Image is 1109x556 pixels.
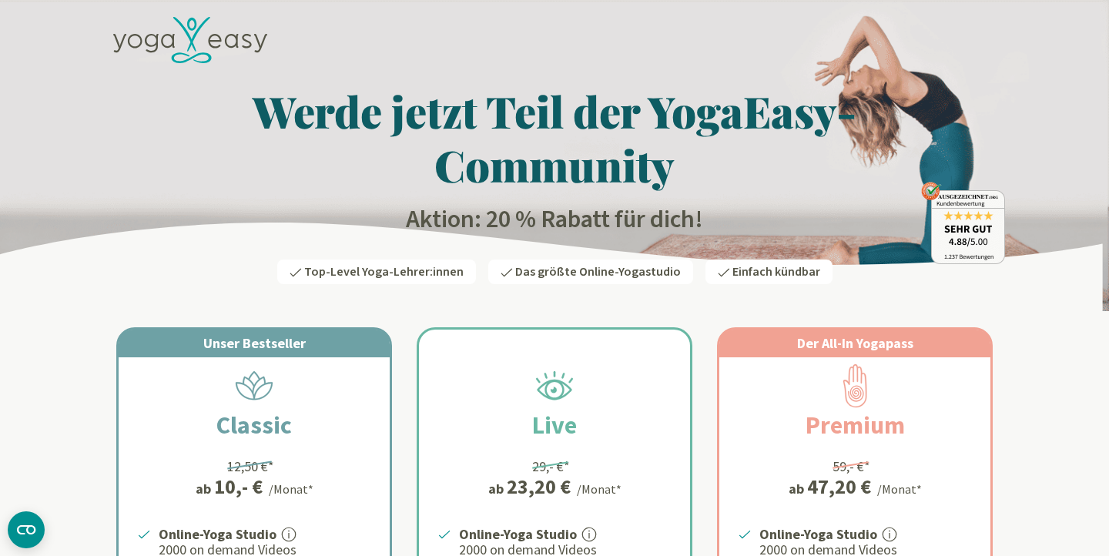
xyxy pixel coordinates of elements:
button: CMP-Widget öffnen [8,511,45,548]
h2: Classic [179,407,329,444]
div: /Monat* [577,480,622,498]
img: ausgezeichnet_badge.png [921,182,1005,264]
span: ab [789,478,807,499]
span: Der All-In Yogapass [797,334,913,352]
h2: Aktion: 20 % Rabatt für dich! [104,204,1005,235]
span: ab [488,478,507,499]
strong: Online-Yoga Studio [459,525,577,543]
div: 29,- €* [532,456,570,477]
div: 12,50 €* [227,456,274,477]
div: 59,- €* [833,456,870,477]
h1: Werde jetzt Teil der YogaEasy-Community [104,84,1005,192]
strong: Online-Yoga Studio [759,525,877,543]
span: Das größte Online-Yogastudio [515,263,681,280]
strong: Online-Yoga Studio [159,525,276,543]
div: 47,20 € [807,477,871,497]
span: Unser Bestseller [203,334,306,352]
span: ab [196,478,214,499]
h2: Live [495,407,614,444]
div: 10,- € [214,477,263,497]
h2: Premium [769,407,942,444]
div: 23,20 € [507,477,571,497]
span: Top-Level Yoga-Lehrer:innen [304,263,464,280]
div: /Monat* [877,480,922,498]
div: /Monat* [269,480,313,498]
span: Einfach kündbar [732,263,820,280]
